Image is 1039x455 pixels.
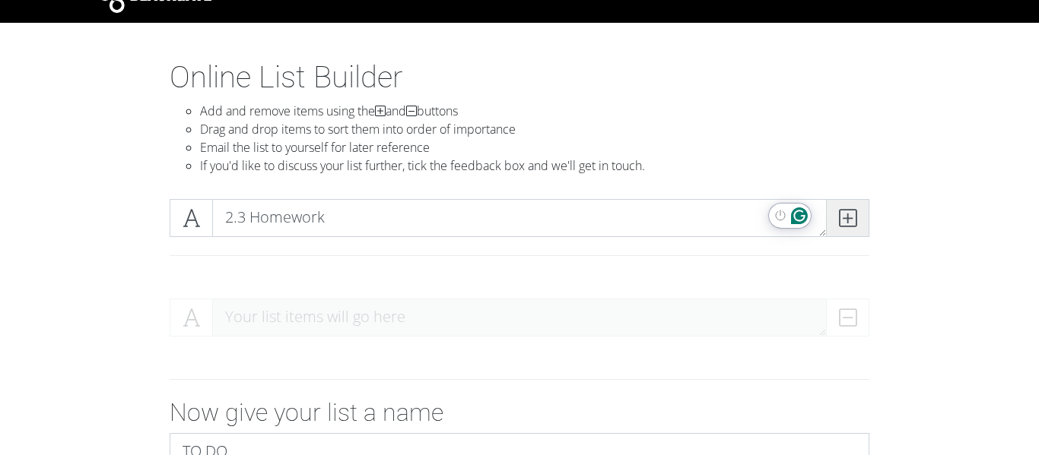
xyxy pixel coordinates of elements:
[200,138,869,156] li: Email the list to yourself for later reference
[170,59,869,96] h1: Online List Builder
[200,102,869,120] li: Add and remove items using the and buttons
[212,199,827,237] textarea: To enrich screen reader interactions, please activate Accessibility in Grammarly extension settings
[170,398,869,427] h2: Now give your list a name
[200,156,869,175] li: If you'd like to discuss your list further, tick the feedback box and we'll get in touch.
[200,120,869,138] li: Drag and drop items to sort them into order of importance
